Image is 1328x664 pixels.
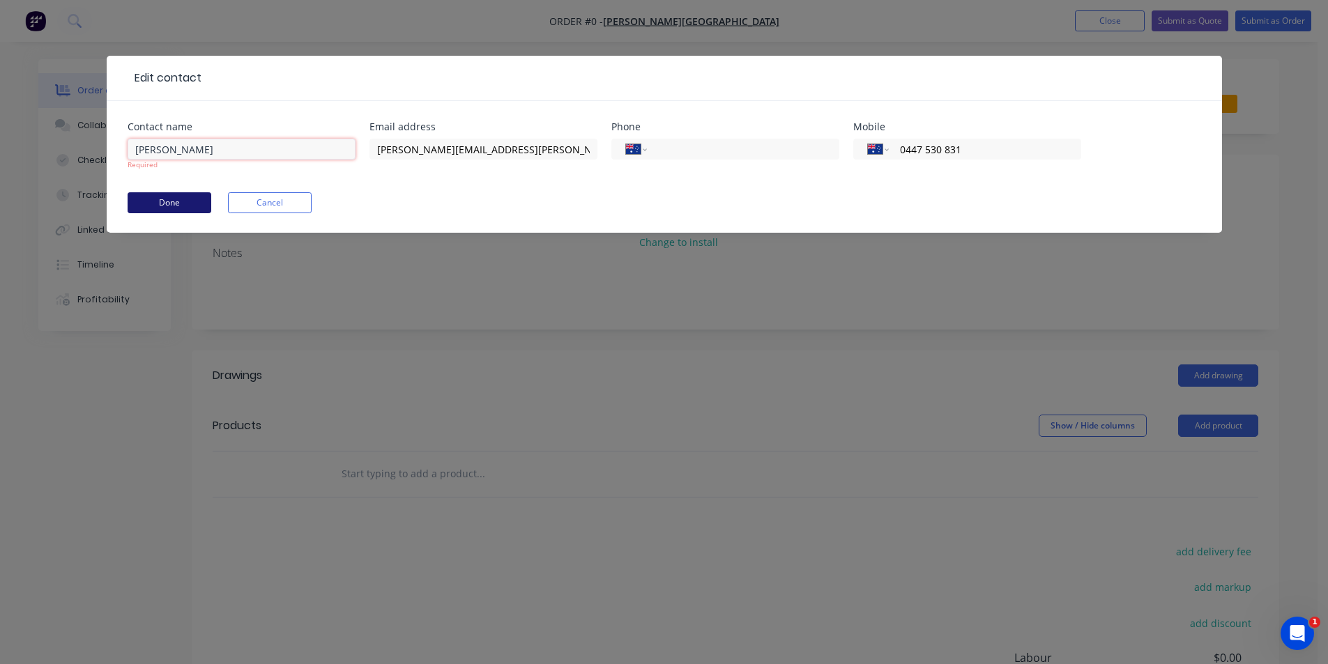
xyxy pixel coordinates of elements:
div: Required [128,160,356,170]
button: Cancel [228,192,312,213]
div: Email address [369,122,597,132]
iframe: Intercom live chat [1281,617,1314,650]
div: Contact name [128,122,356,132]
div: Edit contact [128,70,201,86]
div: Phone [611,122,839,132]
button: Done [128,192,211,213]
div: Mobile [853,122,1081,132]
span: 1 [1309,617,1320,628]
